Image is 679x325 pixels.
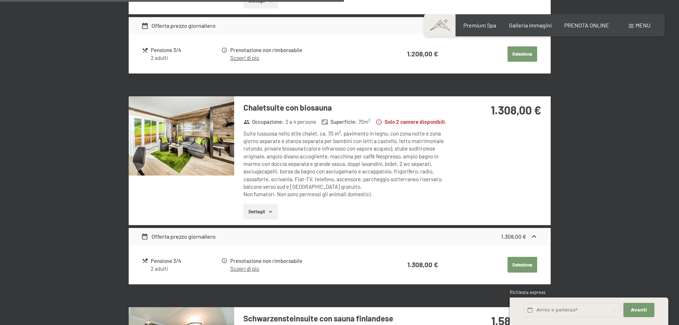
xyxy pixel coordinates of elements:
div: Suite lussuosa nello stile chalet, ca. 70 m², pavimento in legno, con zona notte e zona giorno se... [243,130,456,198]
div: 2 adulti [151,265,220,273]
button: Seleziona [508,257,537,273]
strong: 1.208,00 € [407,50,438,58]
strong: Superficie : [322,118,357,126]
button: Dettagli [243,204,278,219]
strong: 1.308,00 € [491,103,541,117]
div: Offerta prezzo giornaliero [141,232,216,241]
span: Avanti [631,307,647,313]
strong: 1.308,00 € [407,260,438,269]
button: Seleziona [508,46,537,62]
span: 2 a 4 persone [286,118,316,126]
a: PRENOTA ONLINE [564,22,609,29]
a: Scopri di più [230,265,259,272]
a: Scopri di più [230,55,259,61]
h3: Chaletsuite con biosauna [243,102,456,113]
button: Avanti [623,303,654,318]
img: mss_renderimg.php [129,96,234,176]
div: Prenotazione non rimborsabile [230,257,379,265]
strong: Occupazione : [243,118,284,126]
div: Pensione 3/4 [151,46,220,54]
a: Premium Spa [463,22,496,29]
div: Pensione 3/4 [151,257,220,265]
span: Menu [636,22,650,29]
strong: Solo 2 camere disponibili. [376,118,446,126]
h3: Schwarzensteinsuite con sauna finlandese [243,313,456,324]
span: Richiesta express [510,289,545,295]
div: Offerta prezzo giornaliero1.308,00 € [129,228,551,245]
span: 70 m² [358,118,370,126]
strong: 1.308,00 € [501,233,526,240]
div: Offerta prezzo giornaliero [141,21,216,30]
a: Galleria immagini [509,22,552,29]
div: 2 adulti [151,54,220,62]
div: Prenotazione non rimborsabile [230,46,379,54]
div: Offerta prezzo giornaliero1.208,00 € [129,17,551,34]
